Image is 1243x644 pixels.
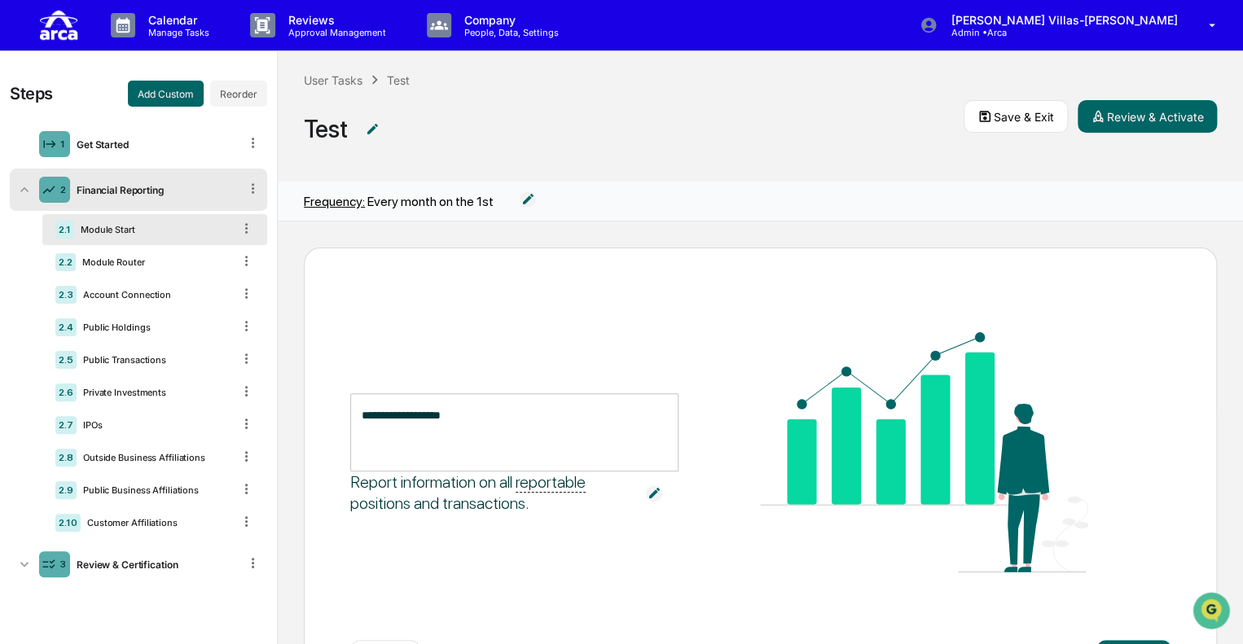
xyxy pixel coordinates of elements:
img: Edit reporting range icon [520,191,536,208]
div: Start new chat [73,124,267,140]
div: Past conversations [16,180,109,193]
u: reportable [516,472,586,493]
div: 1 [60,138,65,150]
div: Module Router [76,256,232,268]
p: Calendar [135,13,217,27]
button: See all [253,177,296,196]
img: Jack Rasmussen [16,205,42,231]
div: Public Business Affiliations [77,484,232,496]
div: Report information on all positions and transactions. [350,471,630,514]
div: 3 [59,559,66,570]
div: Customer Affiliations [81,517,232,528]
p: Company [451,13,567,27]
div: Financial Reporting [70,184,239,196]
div: 2.6 [55,383,77,401]
div: 2.4 [55,318,77,336]
p: Approval Management [275,27,394,38]
img: Additional Document Icon [364,121,380,138]
div: Test [387,73,410,87]
img: Financial Reporting [760,332,1088,573]
p: People, Data, Settings [451,27,567,38]
div: IPOs [77,419,232,431]
span: [DATE] [144,221,178,234]
span: Frequency: [304,194,365,209]
div: 2.10 [55,514,81,532]
div: Public Holdings [77,322,232,333]
div: User Tasks [304,73,362,87]
iframe: Open customer support [1191,590,1235,634]
div: 2.1 [55,221,74,239]
div: We're available if you need us! [73,140,224,153]
button: Start new chat [277,129,296,148]
a: 🖐️Preclearance [10,282,112,311]
span: [PERSON_NAME] [51,221,132,234]
p: [PERSON_NAME] Villas-[PERSON_NAME] [938,13,1185,27]
img: 8933085812038_c878075ebb4cc5468115_72.jpg [34,124,64,153]
span: • [135,221,141,234]
span: Data Lookup [33,319,103,335]
div: 🖐️ [16,290,29,303]
span: Preclearance [33,288,105,304]
div: 2 [60,184,66,195]
div: Outside Business Affiliations [77,452,232,463]
div: Account Connection [77,289,232,300]
img: 1746055101610-c473b297-6a78-478c-a979-82029cc54cd1 [33,221,46,234]
a: 🔎Data Lookup [10,313,109,342]
img: 1746055101610-c473b297-6a78-478c-a979-82029cc54cd1 [16,124,46,153]
a: 🗄️Attestations [112,282,209,311]
img: logo [39,7,78,43]
div: 2.7 [55,416,77,434]
div: Review & Certification [70,559,239,571]
a: Powered byPylon [115,358,197,371]
div: Steps [10,84,53,103]
p: Reviews [275,13,394,27]
div: Module Start [74,224,232,235]
button: Add Custom [128,81,204,107]
p: Manage Tasks [135,27,217,38]
button: Review & Activate [1078,100,1217,133]
button: Reorder [210,81,267,107]
div: 2.5 [55,351,77,369]
div: Every month on the 1st [304,194,494,209]
div: 2.8 [55,449,77,467]
div: Get Started [70,138,239,151]
div: 🗄️ [118,290,131,303]
div: 2.2 [55,253,76,271]
div: 2.3 [55,286,77,304]
div: Private Investments [77,387,232,398]
img: Additional Document Icon [646,485,662,502]
div: Test [304,114,348,143]
div: Public Transactions [77,354,232,366]
span: Attestations [134,288,202,304]
div: 🔎 [16,321,29,334]
div: 2.9 [55,481,77,499]
p: Admin • Arca [938,27,1089,38]
span: Pylon [162,359,197,371]
p: How can we help? [16,33,296,59]
button: Save & Exit [964,100,1068,133]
